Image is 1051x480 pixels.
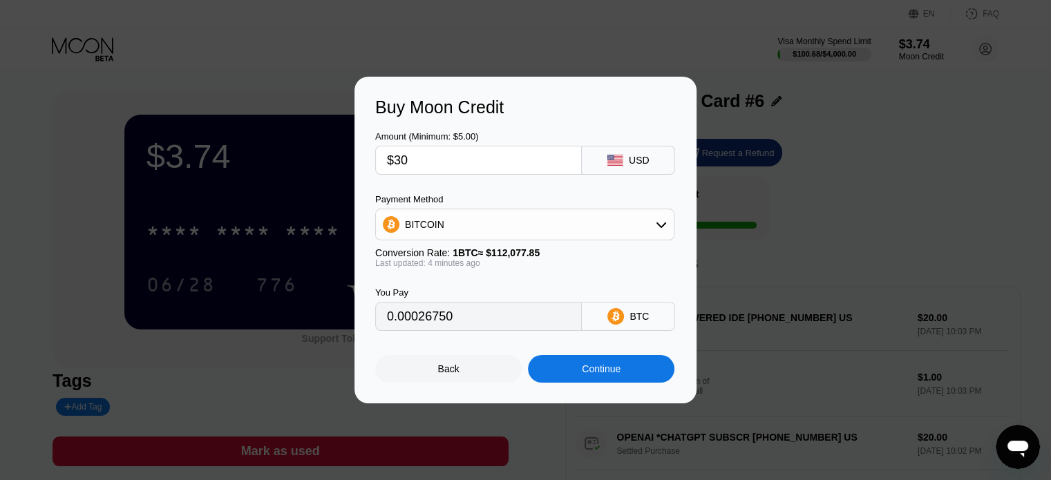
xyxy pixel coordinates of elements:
div: Back [375,355,522,383]
div: Last updated: 4 minutes ago [375,258,674,268]
div: Conversion Rate: [375,247,674,258]
div: Buy Moon Credit [375,97,676,117]
div: BITCOIN [376,211,674,238]
div: Continue [582,363,621,374]
iframe: Button to launch messaging window [996,425,1040,469]
span: 1 BTC ≈ $112,077.85 [453,247,540,258]
div: Payment Method [375,194,674,204]
div: Amount (Minimum: $5.00) [375,131,582,142]
div: BTC [629,311,649,322]
div: You Pay [375,287,582,298]
div: USD [629,155,650,166]
input: $0.00 [387,146,570,174]
div: Back [438,363,460,374]
div: Continue [528,355,674,383]
div: BITCOIN [405,219,444,230]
